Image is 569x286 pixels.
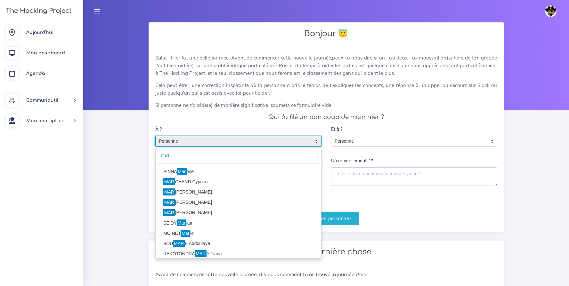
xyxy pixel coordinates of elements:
[156,177,321,187] li: CHAND Cyprien
[156,228,321,238] li: MOINET io
[177,168,187,175] mark: Mar
[155,54,497,77] p: Salut ! Hier fut une belle journée. Avant de commencer cette nouvelle journée,peux-tu nous dire s...
[4,7,72,14] h3: The Hacking Project
[293,212,359,225] input: Merci à ces personnes
[156,136,312,147] span: Personne
[155,101,497,109] p: Si personne ne t'a aidé(e) de manière significative, soumets ce formulaire vide.
[156,259,321,269] li: RA OSON Maya
[163,188,175,195] mark: MAR
[156,197,321,208] li: [PERSON_NAME]
[195,250,207,257] mark: MAR
[177,219,186,226] mark: Mar
[156,218,321,228] li: SEIDY iam
[156,208,321,218] li: [PERSON_NAME]
[155,123,162,136] label: À ?
[155,82,497,97] p: Cela peut être : une correction inspirante où la personne a pris le temps de t'expliquer les conc...
[331,136,487,147] span: Personne
[163,178,175,185] mark: MAR
[159,151,318,160] input: écrivez 3 charactères minimum pour afficher les résultats
[26,71,45,76] span: Agenda
[181,230,190,237] mark: Mar
[163,209,175,216] mark: MAR
[173,240,185,247] mark: MAR
[26,98,59,103] span: Communauté
[163,199,175,206] mark: MAR
[26,118,65,123] span: Mon inscription
[155,247,497,257] h2: 📢 Une dernière chose
[331,155,373,168] label: Un remerciement ? *
[156,238,321,249] li: SOU E Abdoulaye
[156,166,321,177] li: PINNA tine
[545,5,557,17] img: avatar
[156,187,321,197] li: [PERSON_NAME]
[26,30,53,35] span: Aujourd'hui
[155,29,497,38] h2: Bonjour 😇
[156,249,321,259] li: RAKOTONDRA Y Tiana
[155,272,497,278] h6: Avant de commencer cette nouvelle journée, dis-nous comment tu as trouvé la journée d'hier.
[331,123,342,136] label: Et à ?
[155,114,497,121] h4: Qui t'a filé un bon coup de main hier ?
[26,51,65,55] span: Mon dashboard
